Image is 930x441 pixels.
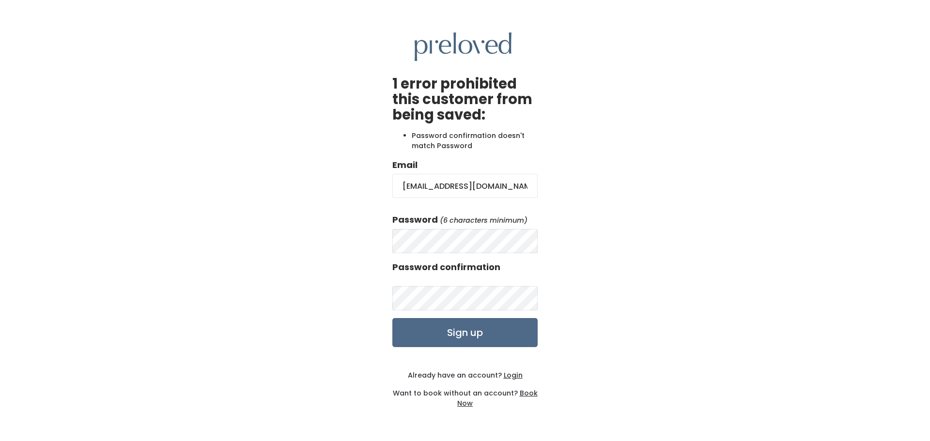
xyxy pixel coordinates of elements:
[440,215,527,225] em: (6 characters minimum)
[415,32,511,61] img: preloved logo
[457,388,538,408] a: Book Now
[392,213,438,226] label: Password
[504,370,523,380] u: Login
[502,370,523,380] a: Login
[392,159,418,171] label: Email
[392,380,538,409] div: Want to book without an account?
[392,370,538,380] div: Already have an account?
[392,261,500,274] label: Password confirmation
[392,318,538,347] input: Sign up
[412,131,538,151] li: Password confirmation doesn't match Password
[392,76,538,123] h2: 1 error prohibited this customer from being saved:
